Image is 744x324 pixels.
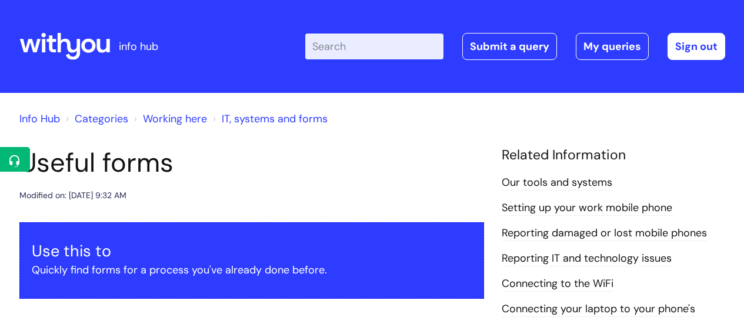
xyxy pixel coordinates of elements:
p: Quickly find forms for a process you've already done before. [32,260,472,279]
a: IT, systems and forms [222,112,328,126]
li: Solution home [63,109,128,128]
a: Connecting to the WiFi [502,276,613,292]
li: IT, systems and forms [210,109,328,128]
a: My queries [576,33,649,60]
h1: Useful forms [19,147,484,179]
p: info hub [119,37,158,56]
a: Setting up your work mobile phone [502,201,672,216]
a: Info Hub [19,112,60,126]
a: Categories [75,112,128,126]
input: Search [305,34,443,59]
a: Submit a query [462,33,557,60]
h4: Related Information [502,147,725,163]
a: Our tools and systems [502,175,612,191]
div: Modified on: [DATE] 9:32 AM [19,188,126,203]
a: Reporting IT and technology issues [502,251,672,266]
a: Sign out [668,33,725,60]
a: Reporting damaged or lost mobile phones [502,226,707,241]
h3: Use this to [32,242,472,260]
div: | - [305,33,725,60]
a: Working here [143,112,207,126]
li: Working here [131,109,207,128]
